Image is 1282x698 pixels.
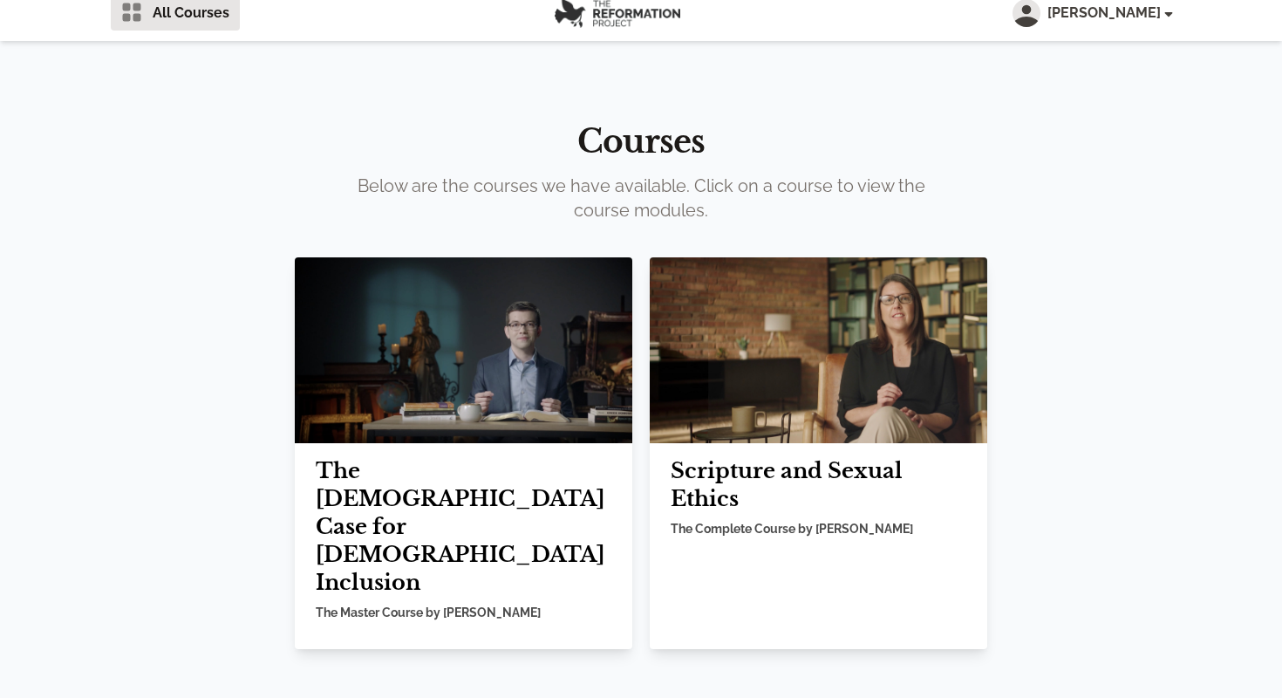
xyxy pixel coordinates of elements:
h5: The Master Course by [PERSON_NAME] [316,604,611,621]
span: All Courses [153,3,229,24]
h5: The Complete Course by [PERSON_NAME] [671,520,966,537]
h2: Scripture and Sexual Ethics [671,457,966,513]
span: [PERSON_NAME] [1047,3,1171,24]
h2: The [DEMOGRAPHIC_DATA] Case for [DEMOGRAPHIC_DATA] Inclusion [316,457,611,597]
img: Mountain [295,257,632,443]
h2: Courses [83,125,1199,160]
img: Mountain [650,257,987,443]
p: Below are the courses we have available. Click on a course to view the course modules. [348,174,934,222]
